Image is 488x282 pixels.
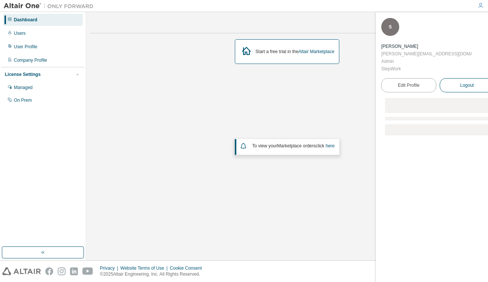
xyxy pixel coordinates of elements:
img: facebook.svg [45,267,53,275]
div: [PERSON_NAME][EMAIL_ADDRESS][DOMAIN_NAME] [381,50,472,58]
p: © 2025 Altair Engineering, Inc. All Rights Reserved. [100,271,206,278]
a: Edit Profile [381,78,436,92]
div: Cookie Consent [170,265,206,271]
div: Admin [381,58,472,65]
div: Start a free trial in the [255,49,334,55]
div: On Prem [14,97,32,103]
img: Altair One [4,2,97,10]
div: User Profile [14,44,37,50]
div: Shaun MacLellan [381,43,472,50]
span: Edit Profile [398,82,419,88]
img: youtube.svg [82,267,93,275]
div: Dashboard [14,17,37,23]
img: instagram.svg [58,267,66,275]
span: To view your click [252,143,334,148]
img: altair_logo.svg [2,267,41,275]
em: Marketplace orders [277,143,316,148]
div: License Settings [5,71,40,77]
a: Altair Marketplace [298,49,334,54]
div: Managed [14,85,33,91]
span: Logout [460,82,474,89]
div: Users [14,30,25,36]
img: linkedin.svg [70,267,78,275]
div: Website Terms of Use [120,265,170,271]
div: Privacy [100,265,120,271]
a: here [325,143,334,148]
span: S [389,24,392,30]
div: Company Profile [14,57,47,63]
div: StepWork [381,65,472,73]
